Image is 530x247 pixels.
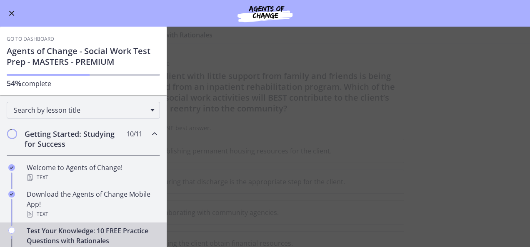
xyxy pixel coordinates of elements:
a: Go to Dashboard [7,36,54,42]
div: Download the Agents of Change Mobile App! [27,189,157,219]
div: Text [27,209,157,219]
p: complete [7,78,160,89]
div: Search by lesson title [7,102,160,119]
h1: Agents of Change - Social Work Test Prep - MASTERS - PREMIUM [7,46,160,67]
div: Text [27,173,157,183]
span: 10 / 11 [127,129,142,139]
div: Welcome to Agents of Change! [27,163,157,183]
i: Completed [8,191,15,198]
span: 54% [7,78,22,88]
button: Enable menu [7,8,17,18]
i: Completed [8,164,15,171]
span: Search by lesson title [14,106,146,115]
h2: Getting Started: Studying for Success [25,129,126,149]
img: Agents of Change [215,3,315,23]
